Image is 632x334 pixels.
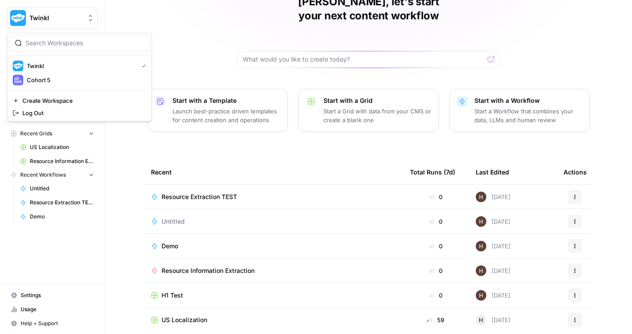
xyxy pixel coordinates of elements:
img: Twinkl Logo [10,10,26,26]
p: Launch best-practice driven templates for content creation and operations [172,107,280,124]
a: US Localization [16,140,98,154]
div: [DATE] [476,216,510,227]
span: H [479,316,483,324]
span: Usage [21,305,94,313]
img: 436bim7ufhw3ohwxraeybzubrpb8 [476,290,486,301]
div: [DATE] [476,192,510,202]
a: Resource Extraction TEST [151,192,396,201]
button: Recent Grids [7,127,98,140]
span: US Localization [30,143,94,151]
span: Untitled [30,185,94,192]
div: [DATE] [476,315,510,325]
div: 0 [410,242,462,250]
span: Help + Support [21,319,94,327]
button: Workspace: Twinkl [7,7,98,29]
div: Total Runs (7d) [410,160,455,184]
a: Create Workspace [9,94,150,107]
span: Demo [30,213,94,221]
div: Workspace: Twinkl [7,33,152,121]
p: Start a Grid with data from your CMS or create a blank one [323,107,431,124]
a: Untitled [151,217,396,226]
input: What would you like to create today? [243,55,484,64]
img: 436bim7ufhw3ohwxraeybzubrpb8 [476,192,486,202]
div: Actions [564,160,587,184]
div: Recent [151,160,396,184]
div: 0 [410,266,462,275]
a: Demo [16,210,98,224]
div: 59 [410,316,462,324]
a: Resource Extraction TEST [16,196,98,210]
a: Settings [7,288,98,302]
div: Last Edited [476,160,509,184]
a: Demo [151,242,396,250]
a: H1 Test [151,291,396,300]
span: Log Out [22,109,143,117]
div: [DATE] [476,290,510,301]
img: Twinkl Logo [13,61,23,71]
span: H1 Test [162,291,183,300]
a: Log Out [9,107,150,119]
div: 0 [410,192,462,201]
span: Resource Information Extraction and Descriptions [30,157,94,165]
a: Usage [7,302,98,316]
button: Recent Workflows [7,168,98,182]
img: Cohort 5 Logo [13,75,23,85]
span: Resource Extraction TEST [30,199,94,207]
p: Start a Workflow that combines your data, LLMs and human review [474,107,582,124]
span: Recent Workflows [20,171,66,179]
img: 436bim7ufhw3ohwxraeybzubrpb8 [476,216,486,227]
a: US Localization [151,316,396,324]
div: 0 [410,217,462,226]
img: 436bim7ufhw3ohwxraeybzubrpb8 [476,265,486,276]
div: [DATE] [476,241,510,251]
span: Create Workspace [22,96,143,105]
div: 0 [410,291,462,300]
span: Twinkl [29,14,83,22]
a: Resource Information Extraction [151,266,396,275]
span: Resource Extraction TEST [162,192,237,201]
input: Search Workspaces [25,39,144,47]
button: Start with a WorkflowStart a Workflow that combines your data, LLMs and human review [449,89,590,132]
p: Start with a Template [172,96,280,105]
span: Untitled [162,217,185,226]
span: Demo [162,242,178,250]
span: Twinkl [27,62,135,70]
a: Untitled [16,182,98,196]
div: [DATE] [476,265,510,276]
button: Start with a TemplateLaunch best-practice driven templates for content creation and operations [147,89,288,132]
button: Help + Support [7,316,98,330]
img: 436bim7ufhw3ohwxraeybzubrpb8 [476,241,486,251]
span: Resource Information Extraction [162,266,255,275]
span: Settings [21,291,94,299]
p: Start with a Workflow [474,96,582,105]
span: Cohort 5 [27,76,143,84]
p: Start with a Grid [323,96,431,105]
span: US Localization [162,316,207,324]
button: Start with a GridStart a Grid with data from your CMS or create a blank one [298,89,439,132]
a: Resource Information Extraction and Descriptions [16,154,98,168]
span: Recent Grids [20,130,52,138]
